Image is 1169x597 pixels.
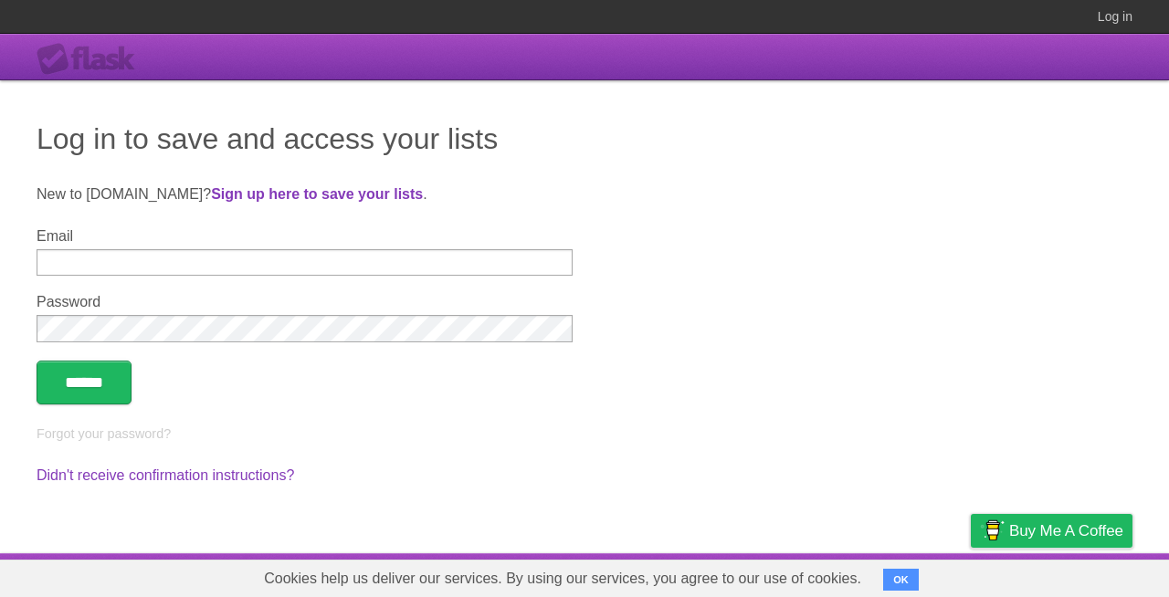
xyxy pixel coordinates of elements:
a: Developers [788,558,862,592]
a: Sign up here to save your lists [211,186,423,202]
div: Flask [37,43,146,76]
a: Forgot your password? [37,426,171,441]
a: Didn't receive confirmation instructions? [37,467,294,483]
h1: Log in to save and access your lists [37,117,1132,161]
a: Terms [885,558,925,592]
a: Suggest a feature [1017,558,1132,592]
a: About [728,558,766,592]
label: Password [37,294,573,310]
button: OK [883,569,919,591]
label: Email [37,228,573,245]
a: Buy me a coffee [971,514,1132,548]
span: Buy me a coffee [1009,515,1123,547]
a: Privacy [947,558,995,592]
p: New to [DOMAIN_NAME]? . [37,183,1132,205]
span: Cookies help us deliver our services. By using our services, you agree to our use of cookies. [246,560,879,597]
img: Buy me a coffee [980,515,1005,546]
